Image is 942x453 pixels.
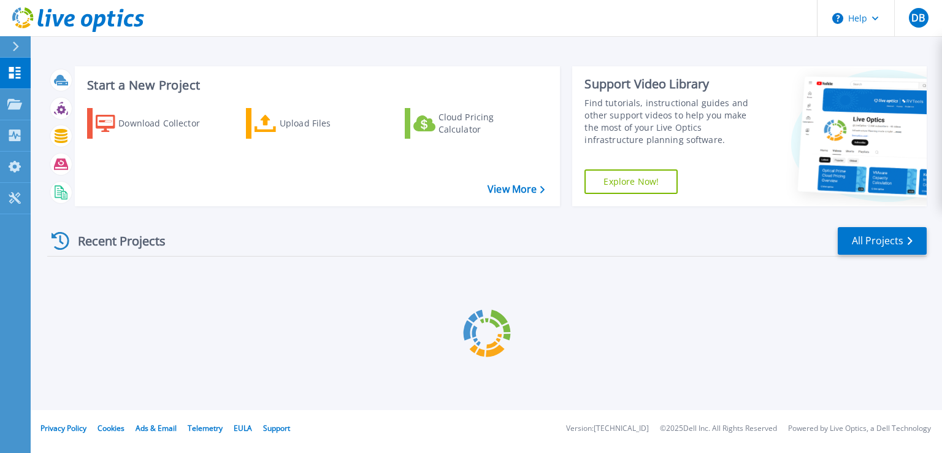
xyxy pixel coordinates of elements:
[136,423,177,433] a: Ads & Email
[234,423,252,433] a: EULA
[87,79,545,92] h3: Start a New Project
[246,108,383,139] a: Upload Files
[584,76,762,92] div: Support Video Library
[566,425,649,433] li: Version: [TECHNICAL_ID]
[263,423,290,433] a: Support
[911,13,925,23] span: DB
[405,108,542,139] a: Cloud Pricing Calculator
[47,226,182,256] div: Recent Projects
[788,425,931,433] li: Powered by Live Optics, a Dell Technology
[488,184,545,195] a: View More
[87,108,224,139] a: Download Collector
[118,111,216,136] div: Download Collector
[584,169,678,194] a: Explore Now!
[98,423,124,433] a: Cookies
[188,423,223,433] a: Telemetry
[660,425,777,433] li: © 2025 Dell Inc. All Rights Reserved
[838,227,927,255] a: All Projects
[280,111,378,136] div: Upload Files
[40,423,86,433] a: Privacy Policy
[438,111,537,136] div: Cloud Pricing Calculator
[584,97,762,146] div: Find tutorials, instructional guides and other support videos to help you make the most of your L...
